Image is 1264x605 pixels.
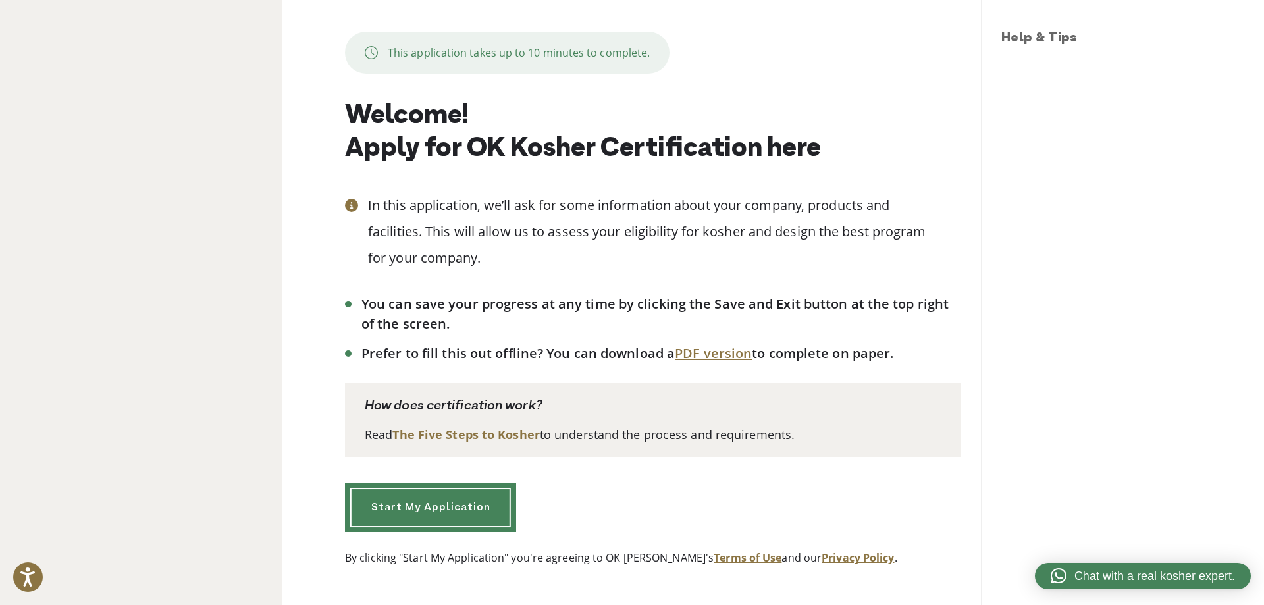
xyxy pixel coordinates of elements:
a: Terms of Use [714,550,781,565]
li: You can save your progress at any time by clicking the Save and Exit button at the top right of t... [361,294,961,334]
p: How does certification work? [365,396,941,416]
a: Chat with a real kosher expert. [1035,563,1251,589]
h3: Help & Tips [1001,29,1251,49]
a: PDF version [675,344,752,362]
p: Read to understand the process and requirements. [365,426,941,444]
span: Chat with a real kosher expert. [1074,567,1235,585]
p: By clicking "Start My Application" you're agreeing to OK [PERSON_NAME]'s and our . [345,550,961,566]
a: Start My Application [345,483,516,532]
a: Privacy Policy [822,550,894,565]
h1: Welcome! Apply for OK Kosher Certification here [345,100,961,166]
li: Prefer to fill this out offline? You can download a to complete on paper. [361,344,961,363]
a: The Five Steps to Kosher [392,427,539,442]
p: This application takes up to 10 minutes to complete. [388,45,650,61]
p: In this application, we’ll ask for some information about your company, products and facilities. ... [368,192,961,271]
